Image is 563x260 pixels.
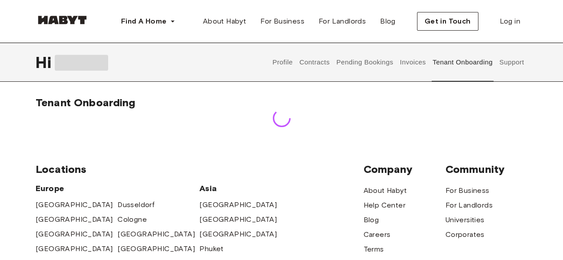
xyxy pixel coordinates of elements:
[36,200,113,210] a: [GEOGRAPHIC_DATA]
[271,43,294,82] button: Profile
[312,12,373,30] a: For Landlords
[446,163,527,176] span: Community
[121,16,166,27] span: Find A Home
[203,16,246,27] span: About Habyt
[36,183,199,194] span: Europe
[432,43,494,82] button: Tenant Onboarding
[446,200,493,211] a: For Landlords
[269,43,527,82] div: user profile tabs
[114,12,182,30] button: Find A Home
[199,244,223,254] a: Phuket
[199,183,281,194] span: Asia
[425,16,471,27] span: Get in Touch
[417,12,478,31] button: Get in Touch
[199,229,277,240] a: [GEOGRAPHIC_DATA]
[117,214,147,225] a: Cologne
[117,244,195,254] a: [GEOGRAPHIC_DATA]
[36,244,113,254] a: [GEOGRAPHIC_DATA]
[364,200,405,211] a: Help Center
[335,43,394,82] button: Pending Bookings
[199,200,277,210] a: [GEOGRAPHIC_DATA]
[446,229,485,240] a: Corporates
[364,244,384,255] a: Terms
[364,185,407,196] a: About Habyt
[196,12,253,30] a: About Habyt
[36,163,364,176] span: Locations
[117,229,195,240] a: [GEOGRAPHIC_DATA]
[373,12,403,30] a: Blog
[117,200,154,210] a: Dusseldorf
[36,53,55,72] span: Hi
[498,43,525,82] button: Support
[319,16,366,27] span: For Landlords
[446,215,485,225] a: Universities
[446,185,490,196] a: For Business
[399,43,427,82] button: Invoices
[253,12,312,30] a: For Business
[260,16,304,27] span: For Business
[36,214,113,225] a: [GEOGRAPHIC_DATA]
[364,229,391,240] a: Careers
[36,16,89,24] img: Habyt
[493,12,527,30] a: Log in
[380,16,396,27] span: Blog
[199,214,277,225] a: [GEOGRAPHIC_DATA]
[364,163,446,176] span: Company
[36,229,113,240] a: [GEOGRAPHIC_DATA]
[298,43,331,82] button: Contracts
[500,16,520,27] span: Log in
[364,215,379,225] a: Blog
[36,96,136,109] span: Tenant Onboarding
